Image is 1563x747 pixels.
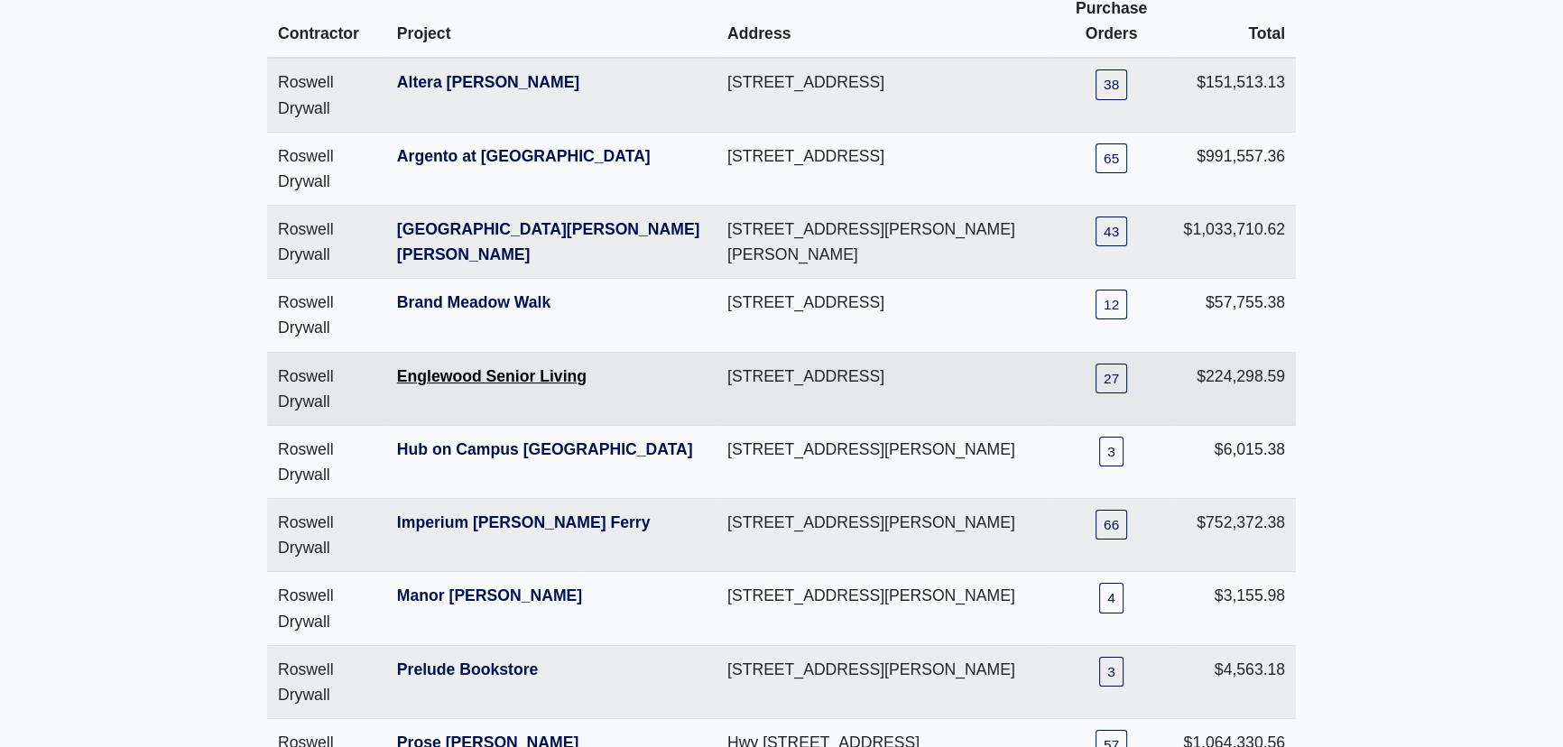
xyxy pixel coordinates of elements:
[397,513,651,531] a: Imperium [PERSON_NAME] Ferry
[267,499,386,572] td: Roswell Drywall
[1172,572,1296,645] td: $3,155.98
[1172,645,1296,718] td: $4,563.18
[1172,352,1296,425] td: $224,298.59
[267,279,386,352] td: Roswell Drywall
[717,58,1050,132] td: [STREET_ADDRESS]
[267,352,386,425] td: Roswell Drywall
[1099,583,1124,613] a: 4
[1096,217,1127,246] a: 43
[1172,279,1296,352] td: $57,755.38
[397,586,582,604] a: Manor [PERSON_NAME]
[397,73,579,91] a: Altera [PERSON_NAME]
[1096,364,1127,393] a: 27
[1172,132,1296,205] td: $991,557.36
[1172,499,1296,572] td: $752,372.38
[717,499,1050,572] td: [STREET_ADDRESS][PERSON_NAME]
[1096,143,1127,173] a: 65
[1172,206,1296,279] td: $1,033,710.62
[1096,69,1127,99] a: 38
[267,132,386,205] td: Roswell Drywall
[1099,657,1124,687] a: 3
[267,206,386,279] td: Roswell Drywall
[717,425,1050,498] td: [STREET_ADDRESS][PERSON_NAME]
[397,440,693,458] a: Hub on Campus [GEOGRAPHIC_DATA]
[717,279,1050,352] td: [STREET_ADDRESS]
[397,220,700,263] a: [GEOGRAPHIC_DATA][PERSON_NAME][PERSON_NAME]
[397,660,538,678] a: Prelude Bookstore
[397,147,651,165] a: Argento at [GEOGRAPHIC_DATA]
[717,572,1050,645] td: [STREET_ADDRESS][PERSON_NAME]
[717,132,1050,205] td: [STREET_ADDRESS]
[1096,290,1127,319] a: 12
[267,572,386,645] td: Roswell Drywall
[1099,437,1124,466] a: 3
[717,352,1050,425] td: [STREET_ADDRESS]
[397,367,587,385] a: Englewood Senior Living
[267,645,386,718] td: Roswell Drywall
[267,58,386,132] td: Roswell Drywall
[1096,510,1127,539] a: 66
[397,293,550,311] a: Brand Meadow Walk
[717,645,1050,718] td: [STREET_ADDRESS][PERSON_NAME]
[1172,58,1296,132] td: $151,513.13
[1172,425,1296,498] td: $6,015.38
[717,206,1050,279] td: [STREET_ADDRESS][PERSON_NAME][PERSON_NAME]
[267,425,386,498] td: Roswell Drywall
